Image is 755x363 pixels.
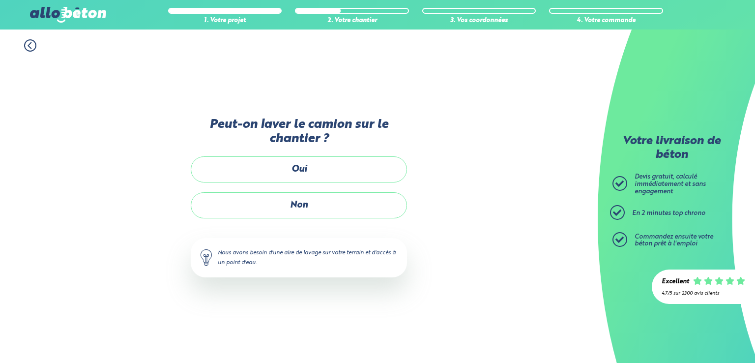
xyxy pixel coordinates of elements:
[168,17,282,25] div: 1. Votre projet
[191,156,407,182] label: Oui
[191,238,407,277] div: Nous avons besoin d'une aire de lavage sur votre terrain et d'accès à un point d'eau.
[632,210,705,216] span: En 2 minutes top chrono
[30,7,106,23] img: allobéton
[662,278,689,286] div: Excellent
[668,325,744,352] iframe: Help widget launcher
[662,291,745,296] div: 4.7/5 sur 2300 avis clients
[295,17,409,25] div: 2. Votre chantier
[615,135,728,162] p: Votre livraison de béton
[549,17,663,25] div: 4. Votre commande
[191,118,407,147] label: Peut-on laver le camion sur le chantier ?
[191,192,407,218] label: Non
[422,17,536,25] div: 3. Vos coordonnées
[635,234,713,247] span: Commandez ensuite votre béton prêt à l'emploi
[635,174,706,194] span: Devis gratuit, calculé immédiatement et sans engagement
